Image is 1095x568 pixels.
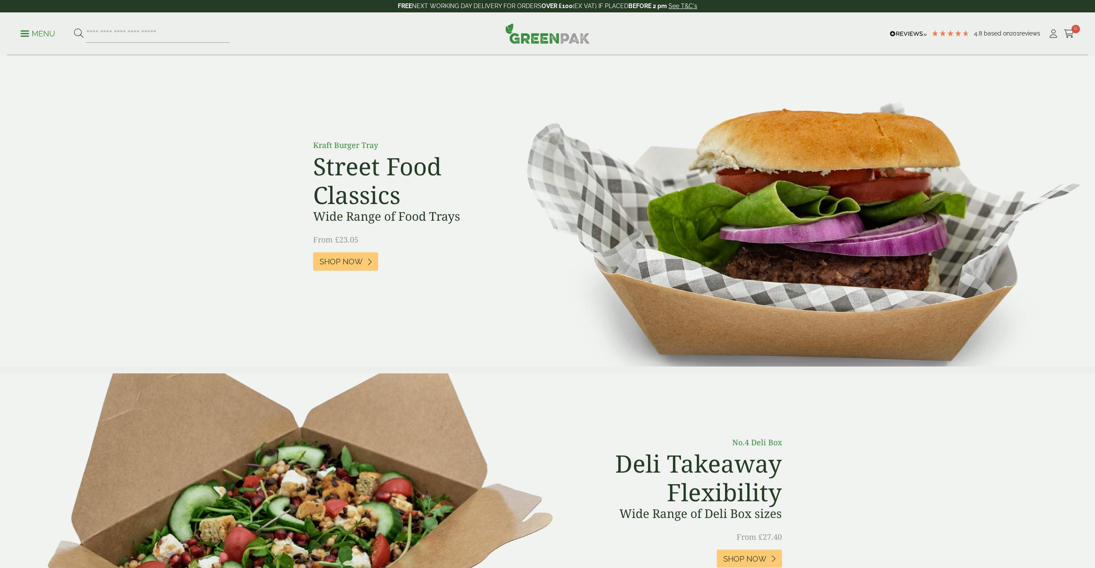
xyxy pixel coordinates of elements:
[1048,30,1059,38] i: My Account
[595,506,782,521] h3: Wide Range of Deli Box sizes
[974,30,984,37] span: 4.8
[1010,30,1019,37] span: 201
[313,139,506,151] p: Kraft Burger Tray
[542,3,573,9] strong: OVER £100
[313,209,506,224] h3: Wide Range of Food Trays
[890,31,927,37] img: REVIEWS.io
[723,554,766,564] span: Shop Now
[595,437,782,448] p: No.4 Deli Box
[313,152,506,209] h2: Street Food Classics
[1064,27,1074,40] a: 0
[320,257,363,266] span: Shop Now
[493,56,1095,367] img: Street Food Classics
[717,550,782,568] a: Shop Now
[21,29,55,37] a: Menu
[21,29,55,39] p: Menu
[398,3,412,9] strong: FREE
[1064,30,1074,38] i: Cart
[595,449,782,506] h2: Deli Takeaway Flexibility
[505,23,590,44] img: GreenPak Supplies
[737,532,782,542] span: From £27.40
[669,3,697,9] a: See T&C's
[628,3,667,9] strong: BEFORE 2 pm
[313,234,358,245] span: From £23.05
[1019,30,1040,37] span: reviews
[984,30,1010,37] span: Based on
[1071,25,1080,33] span: 0
[313,252,378,271] a: Shop Now
[931,30,970,37] div: 4.79 Stars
